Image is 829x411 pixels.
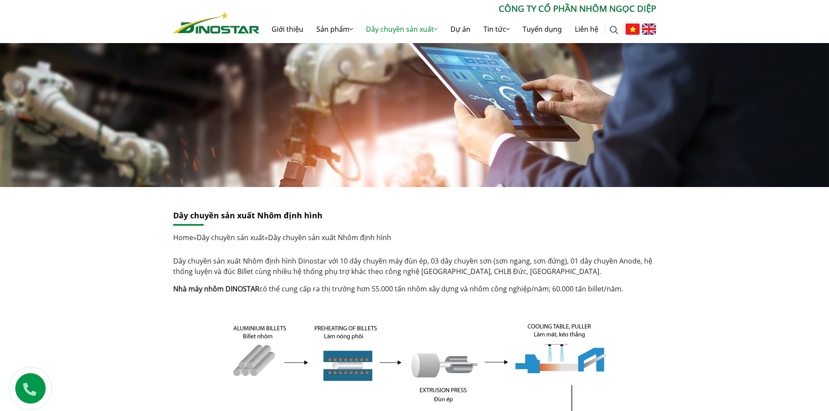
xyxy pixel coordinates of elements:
[642,23,656,35] img: English
[265,15,310,43] a: Giới thiệu
[516,15,568,43] a: Tuyển dụng
[444,15,477,43] a: Dự án
[259,2,656,15] p: CÔNG TY CỔ PHẦN NHÔM NGỌC DIỆP
[310,15,359,43] a: Sản phẩm
[268,233,391,242] span: Dây chuyền sản xuất Nhôm định hình
[173,210,322,221] a: Dây chuyền sản xuất Nhôm định hình
[173,233,391,242] span: » »
[173,284,259,294] a: Nhà máy nhôm DINOSTAR
[477,15,516,43] a: Tin tức
[173,233,193,242] a: Home
[610,26,618,34] img: search
[568,15,605,43] a: Liên hệ
[625,23,640,35] img: Tiếng Việt
[173,12,259,33] img: Nhôm Dinostar
[173,256,656,277] p: Dây chuyền sản xuất Nhôm định hình Dinostar với 10 dây chuyền máy đùn ép, 03 dây chuyền sơn (sơn ...
[359,15,444,43] a: Dây chuyền sản xuất
[197,233,265,242] a: Dây chuyền sản xuất
[173,284,656,294] p: có thể cung cấp ra thị trường hơn 55.000 tấn nhôm xây dựng và nhôm công nghiệp/năm; 60.000 tấn bi...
